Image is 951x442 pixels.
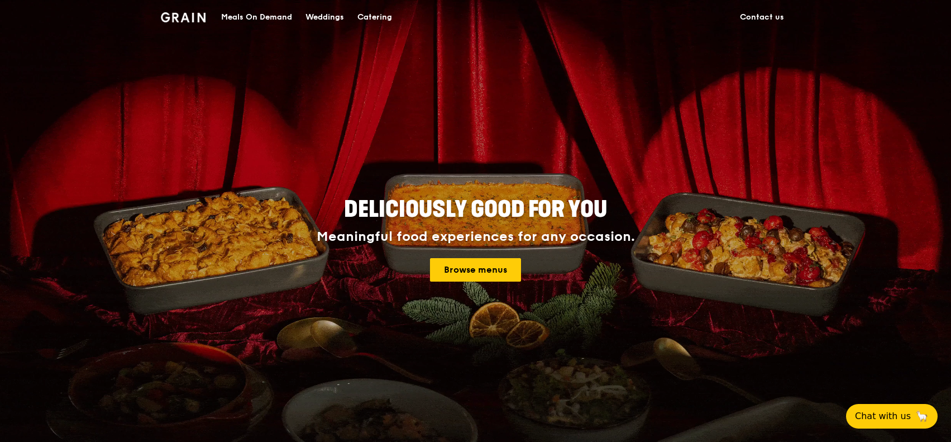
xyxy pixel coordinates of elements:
a: Browse menus [430,258,521,282]
img: Grain [161,12,206,22]
div: Meaningful food experiences for any occasion. [275,229,677,245]
a: Contact us [733,1,791,34]
a: Catering [351,1,399,34]
span: Deliciously good for you [344,196,607,223]
div: Weddings [305,1,344,34]
span: 🦙 [915,410,929,423]
div: Catering [357,1,392,34]
div: Meals On Demand [221,1,292,34]
button: Chat with us🦙 [846,404,938,429]
span: Chat with us [855,410,911,423]
a: Weddings [299,1,351,34]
